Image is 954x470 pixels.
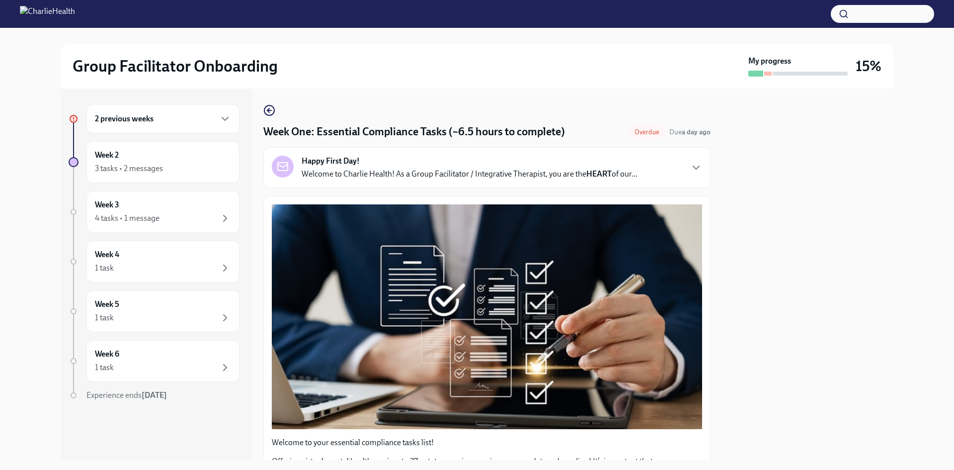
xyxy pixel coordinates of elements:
[95,299,119,310] h6: Week 5
[95,263,114,274] div: 1 task
[69,290,239,332] a: Week 51 task
[263,124,565,139] h4: Week One: Essential Compliance Tasks (~6.5 hours to complete)
[95,213,159,224] div: 4 tasks • 1 message
[95,163,163,174] div: 3 tasks • 2 messages
[669,128,711,136] span: Due
[629,128,665,136] span: Overdue
[302,169,637,180] p: Welcome to Charlie Health! As a Group Facilitator / Integrative Therapist, you are the of our...
[669,127,711,137] span: August 25th, 2025 10:00
[856,57,881,75] h3: 15%
[95,199,119,210] h6: Week 3
[95,150,119,161] h6: Week 2
[272,437,702,448] p: Welcome to your essential compliance tasks list!
[73,56,278,76] h2: Group Facilitator Onboarding
[142,390,167,400] strong: [DATE]
[682,128,711,136] strong: a day ago
[69,241,239,282] a: Week 41 task
[69,141,239,183] a: Week 23 tasks • 2 messages
[86,390,167,400] span: Experience ends
[95,113,154,124] h6: 2 previous weeks
[95,349,119,360] h6: Week 6
[586,169,612,179] strong: HEART
[86,104,239,133] div: 2 previous weeks
[748,56,791,67] strong: My progress
[272,204,702,429] button: Zoom image
[20,6,75,22] img: CharlieHealth
[95,362,114,373] div: 1 task
[302,156,360,167] strong: Happy First Day!
[69,340,239,382] a: Week 61 task
[95,249,119,260] h6: Week 4
[69,191,239,233] a: Week 34 tasks • 1 message
[95,312,114,323] div: 1 task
